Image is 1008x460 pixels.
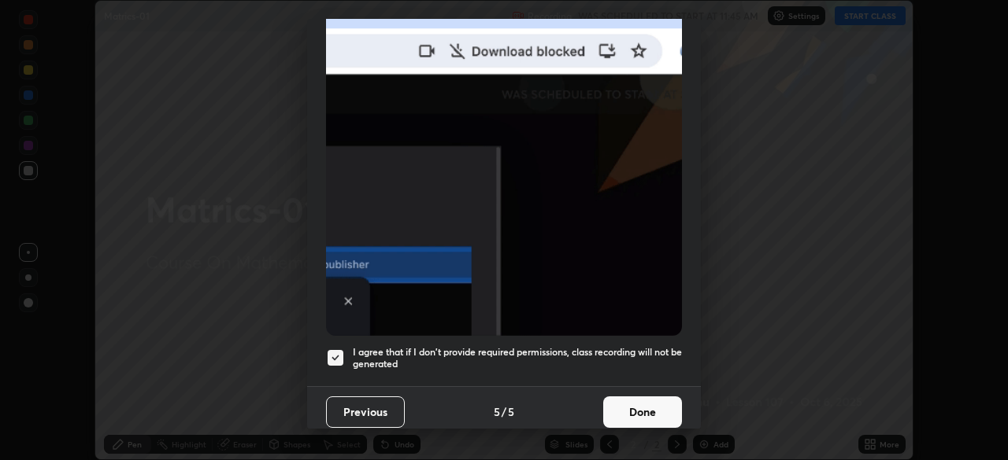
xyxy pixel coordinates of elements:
[508,403,514,420] h4: 5
[502,403,506,420] h4: /
[326,396,405,428] button: Previous
[353,346,682,370] h5: I agree that if I don't provide required permissions, class recording will not be generated
[494,403,500,420] h4: 5
[603,396,682,428] button: Done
